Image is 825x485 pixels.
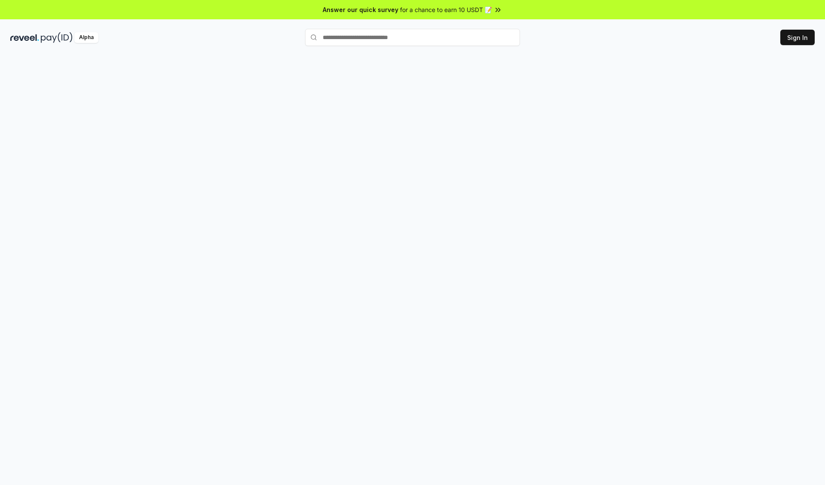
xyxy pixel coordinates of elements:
img: reveel_dark [10,32,39,43]
span: Answer our quick survey [323,5,398,14]
span: for a chance to earn 10 USDT 📝 [400,5,492,14]
img: pay_id [41,32,73,43]
button: Sign In [780,30,815,45]
div: Alpha [74,32,98,43]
